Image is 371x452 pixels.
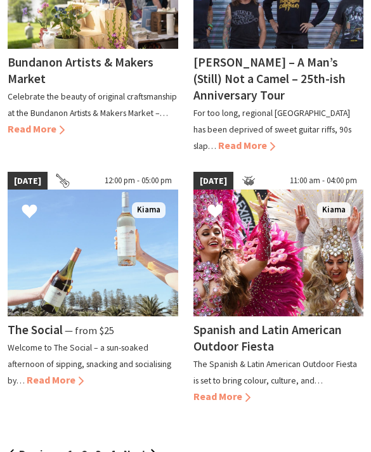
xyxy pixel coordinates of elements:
[132,203,166,219] span: Kiama
[193,323,342,354] h4: Spanish and Latin American Outdoor Fiesta
[65,325,114,337] span: ⁠— from $25
[193,359,357,387] p: The Spanish & Latin American Outdoor Fiesta is set to bring colour, culture, and…
[8,172,178,406] a: [DATE] 12:00 pm - 05:00 pm The Social Kiama The Social ⁠— from $25 Welcome to The Social – a sun-...
[8,342,171,387] p: Welcome to The Social – a sun-soaked afternoon of sipping, snacking and socialising by…
[317,203,351,219] span: Kiama
[193,172,364,406] a: [DATE] 11:00 am - 04:00 pm Dancers in jewelled pink and silver costumes with feathers, holding th...
[27,374,84,387] span: Read More
[8,190,178,317] img: The Social
[193,190,364,317] img: Dancers in jewelled pink and silver costumes with feathers, holding their hands up while smiling
[8,323,63,338] h4: The Social
[8,55,153,87] h4: Bundanon Artists & Makers Market
[218,139,275,152] span: Read More
[283,172,363,191] span: 11:00 am - 04:00 pm
[9,191,50,234] button: Click to Favourite The Social
[195,191,236,234] button: Click to Favourite Spanish and Latin American Outdoor Fiesta
[193,391,251,403] span: Read More
[8,172,48,191] span: [DATE]
[8,91,177,119] p: Celebrate the beauty of original craftsmanship at the Bundanon Artists & Makers Market –…
[193,108,351,152] p: For too long, regional [GEOGRAPHIC_DATA] has been deprived of sweet guitar riffs, 90s slap…
[193,172,233,191] span: [DATE]
[8,123,65,136] span: Read More
[98,172,178,191] span: 12:00 pm - 05:00 pm
[193,55,346,103] h4: [PERSON_NAME] – A Man’s (Still) Not a Camel – 25th-ish Anniversary Tour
